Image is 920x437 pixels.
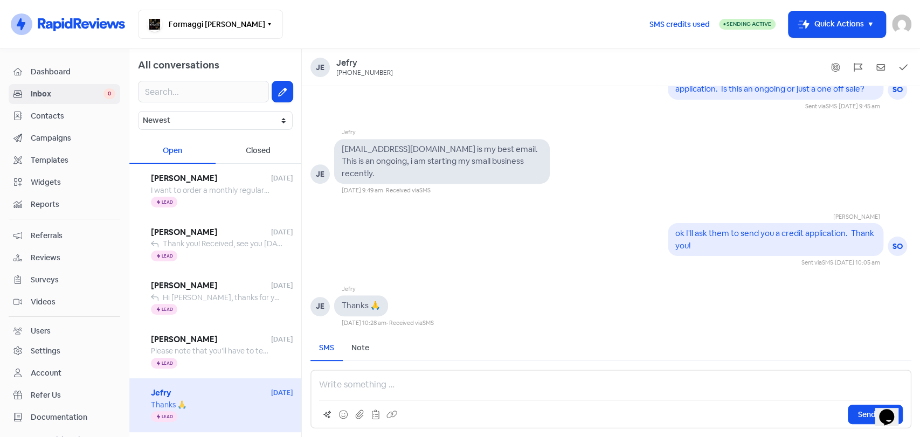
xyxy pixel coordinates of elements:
a: Jefry [336,58,395,69]
span: SMS [423,319,434,327]
a: Campaigns [9,128,120,148]
span: Please note that you’ll have to text the above number via whatsapp. Please, do you sell unsalted ... [151,346,660,356]
a: Dashboard [9,62,120,82]
div: Open [129,138,216,164]
div: JE [310,297,330,316]
a: Documentation [9,407,120,427]
div: [PERSON_NAME] [699,212,880,224]
input: Search... [138,81,269,102]
span: [DATE] [271,281,293,290]
a: Account [9,363,120,383]
span: Refer Us [31,390,115,401]
span: [DATE] [271,174,293,183]
span: [DATE] [271,388,293,398]
button: Mark as closed [895,59,911,75]
div: [DATE] 10:05 am [835,258,880,267]
span: [DATE] [271,227,293,237]
div: Users [31,325,51,337]
button: Show system messages [827,59,843,75]
pre: Thanks 🙏 [342,300,381,310]
a: Contacts [9,106,120,126]
a: Settings [9,341,120,361]
span: Dashboard [31,66,115,78]
div: [DATE] 9:49 am [342,186,383,195]
a: Surveys [9,270,120,290]
span: Lead [162,307,173,311]
span: Sent via · [801,259,835,266]
img: User [892,15,911,34]
div: · Received via [386,318,434,328]
span: Lead [162,361,173,365]
span: [PERSON_NAME] [151,226,271,239]
span: Lead [162,200,173,204]
span: Surveys [31,274,115,286]
div: SO [888,80,907,100]
button: Quick Actions [788,11,886,37]
span: SMS [826,102,837,110]
button: Flag conversation [850,59,866,75]
div: · Received via [383,186,431,195]
a: Sending Active [719,18,776,31]
div: [DATE] 9:45 am [839,102,880,111]
a: Reviews [9,248,120,268]
a: Users [9,321,120,341]
div: SMS [319,342,334,353]
span: I want to order a monthly regular cheese and wine delivery for my brother in [GEOGRAPHIC_DATA]. H... [151,185,578,195]
button: Mark as unread [873,59,889,75]
div: JE [310,164,330,184]
span: Send SMS [858,409,893,420]
div: Note [351,342,369,353]
span: All conversations [138,59,219,71]
span: SMS credits used [649,19,710,30]
span: Referrals [31,230,115,241]
a: SMS credits used [640,18,719,29]
span: SMS [419,186,431,194]
span: Lead [162,254,173,258]
span: Templates [31,155,115,166]
pre: [EMAIL_ADDRESS][DOMAIN_NAME] is my best email. This is an ongoing, i am starting my small busines... [342,144,539,178]
span: Thank you! Received, see you [DATE] [163,239,289,248]
a: Reports [9,195,120,214]
span: Reports [31,199,115,210]
span: [PERSON_NAME] [151,280,271,292]
div: Closed [216,138,302,164]
span: Campaigns [31,133,115,144]
span: Sending Active [727,20,771,27]
span: Lead [162,414,173,419]
span: Widgets [31,177,115,188]
span: [DATE] [271,335,293,344]
span: SMS [822,259,833,266]
a: Inbox 0 [9,84,120,104]
span: Sent via · [805,102,839,110]
span: Videos [31,296,115,308]
div: Account [31,367,61,379]
span: Thanks 🙏 [151,400,186,410]
a: Videos [9,292,120,312]
a: Templates [9,150,120,170]
a: Referrals [9,226,120,246]
pre: ok I'll ask them to send you a credit application. Thank you! [675,228,876,251]
div: [DATE] 10:28 am [342,318,386,328]
div: [PHONE_NUMBER] [336,69,393,78]
span: 0 [103,88,115,99]
iframe: chat widget [875,394,909,426]
div: Je [310,58,330,77]
a: Refer Us [9,385,120,405]
span: Hi [PERSON_NAME], thanks for your messages. We have send you an email. Have a good night. [163,293,486,302]
span: Contacts [31,110,115,122]
span: Jefry [151,387,271,399]
span: [PERSON_NAME] [151,334,271,346]
span: [PERSON_NAME] [151,172,271,185]
span: Reviews [31,252,115,263]
span: Inbox [31,88,103,100]
div: Jefry [342,285,434,296]
div: Jefry [342,128,550,139]
span: Documentation [31,412,115,423]
button: Send SMS [848,405,903,424]
button: Formaggi [PERSON_NAME] [138,10,283,39]
div: Settings [31,345,60,357]
div: SO [888,237,907,256]
a: Widgets [9,172,120,192]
